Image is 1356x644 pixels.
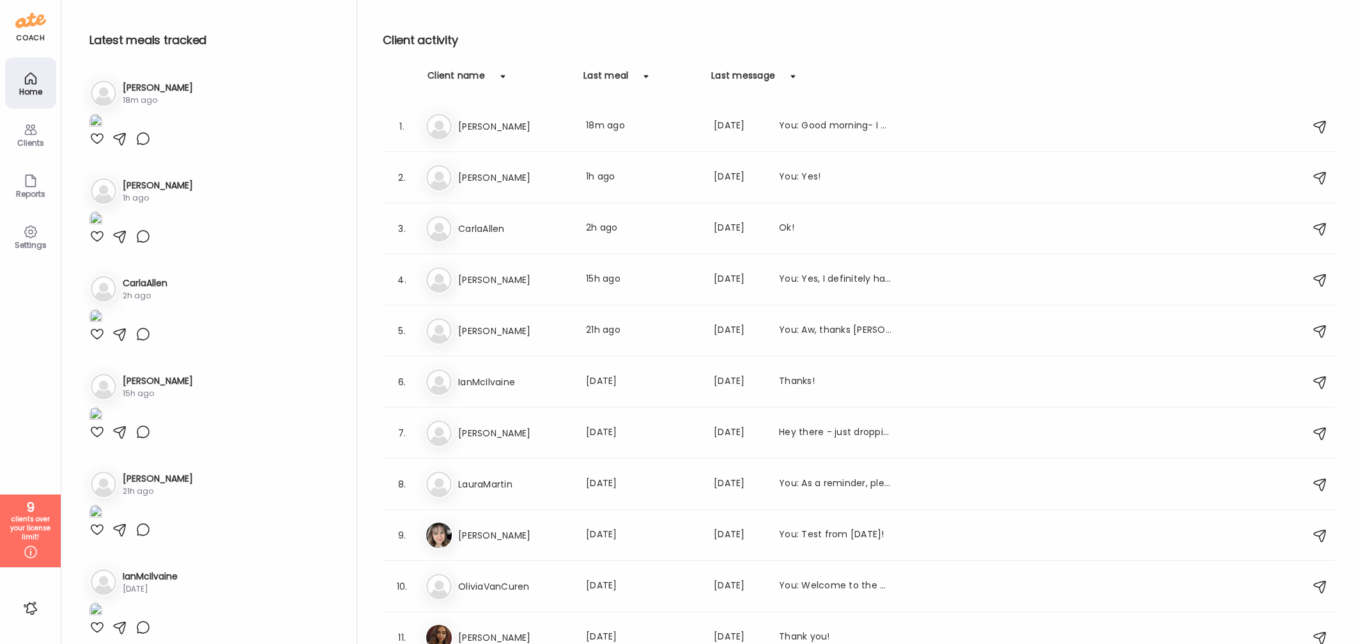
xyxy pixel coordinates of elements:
div: [DATE] [586,425,698,441]
div: [DATE] [714,272,764,287]
h2: Latest meals tracked [89,31,336,50]
div: Ok! [779,221,891,236]
img: bg-avatar-default.svg [426,114,452,139]
div: 6. [394,374,410,390]
div: [DATE] [586,374,698,390]
div: 21h ago [123,486,193,497]
div: 18m ago [123,95,193,106]
img: bg-avatar-default.svg [426,267,452,293]
div: [DATE] [714,119,764,134]
h3: [PERSON_NAME] [458,119,571,134]
img: bg-avatar-default.svg [426,165,452,190]
div: 9. [394,528,410,543]
img: bg-avatar-default.svg [91,276,116,302]
div: You: Welcome to the App [PERSON_NAME]! I can see your photos :) [779,579,891,594]
div: coach [16,33,45,43]
h3: [PERSON_NAME] [458,528,571,543]
img: bg-avatar-default.svg [426,369,452,395]
h3: [PERSON_NAME] [123,179,193,192]
div: [DATE] [714,221,764,236]
div: You: Test from [DATE]! [779,528,891,543]
img: images%2FXURu1IXWLVTo2cBBCEZjGQsW8Hd2%2FnM5D5vZoua29uoak8gVo%2F9uNdeaJAHvg30LPwCt2y_1080 [89,602,102,620]
div: 2. [394,170,410,185]
div: [DATE] [714,528,764,543]
div: Last meal [583,69,628,89]
div: [DATE] [586,477,698,492]
div: clients over your license limit! [4,515,56,542]
img: bg-avatar-default.svg [426,471,452,497]
img: images%2FPNpV7F6dRaXHckgRrS5x9guCJxV2%2FDqivt1GADyDonvXGhzr3%2Fqwc9IrP6FUgCR5Ju2N18_1080 [89,309,102,326]
img: ate [15,10,46,31]
img: bg-avatar-default.svg [426,216,452,241]
div: [DATE] [586,579,698,594]
h3: OliviaVanCuren [458,579,571,594]
img: bg-avatar-default.svg [91,569,116,595]
div: [DATE] [714,323,764,339]
div: [DATE] [123,583,178,595]
div: You: Yes! [779,170,891,185]
div: 18m ago [586,119,698,134]
div: Client name [428,69,485,89]
h2: Client activity [383,31,1336,50]
div: 8. [394,477,410,492]
div: 5. [394,323,410,339]
img: bg-avatar-default.svg [426,574,452,599]
div: [DATE] [714,579,764,594]
img: bg-avatar-default.svg [91,178,116,204]
div: Clients [8,139,54,147]
div: 7. [394,425,410,441]
h3: IanMcIlvaine [123,570,178,583]
h3: [PERSON_NAME] [123,374,193,388]
div: 4. [394,272,410,287]
div: You: Good morning- I have added this to my note as a reminder for this evening. Talk soon! :) [779,119,891,134]
img: bg-avatar-default.svg [91,471,116,497]
div: 9 [4,500,56,515]
div: 1h ago [123,192,193,204]
div: 3. [394,221,410,236]
img: avatars%2FCZNq3Txh1cYfudN6aqWkxBEljIU2 [426,523,452,548]
div: Home [8,88,54,96]
img: images%2FsEjrZzoVMEQE1Jzv9pV5TpIWC9X2%2FLIWc2MbvbWAMjIzUBZnz%2FCE1eT8bqmicTxpX82lOY_1080 [89,407,102,424]
img: bg-avatar-default.svg [91,374,116,399]
div: You: As a reminder, please restart your logging! I look forward to seeing your food photos :) [779,477,891,492]
h3: [PERSON_NAME] [458,170,571,185]
h3: [PERSON_NAME] [123,472,193,486]
h3: [PERSON_NAME] [458,425,571,441]
div: 1h ago [586,170,698,185]
img: images%2FN1uPV4JF5SdRwfZiZ6QATDYrEr92%2Ftm6UdkdM7RyYmVcOBmsU%2FHjEKSAsbfGrvzQH5w5cX_1080 [89,505,102,522]
div: [DATE] [714,425,764,441]
h3: [PERSON_NAME] [123,81,193,95]
div: 10. [394,579,410,594]
div: Thanks! [779,374,891,390]
div: Last message [711,69,775,89]
div: [DATE] [714,374,764,390]
img: bg-avatar-default.svg [426,318,452,344]
div: 21h ago [586,323,698,339]
div: 1. [394,119,410,134]
div: [DATE] [714,170,764,185]
img: images%2FdDWuMIarlednk9uMSYSEWWX5jHz2%2Ffavorites%2FI9NpMEI792gHOz7CMdku_1080 [89,114,102,131]
h3: IanMcIlvaine [458,374,571,390]
h3: CarlaAllen [123,277,167,290]
div: 2h ago [586,221,698,236]
h3: CarlaAllen [458,221,571,236]
div: You: Yes, I definitely have had those days. YUM!! That's wonderful. Be proud that you did what yo... [779,272,891,287]
div: 2h ago [123,290,167,302]
div: Hey there - just dropping a note to say that I’m feeling like I’m wavering in my discipline a bit... [779,425,891,441]
h3: [PERSON_NAME] [458,323,571,339]
div: Settings [8,241,54,249]
img: bg-avatar-default.svg [91,80,116,106]
div: 15h ago [586,272,698,287]
h3: LauraMartin [458,477,571,492]
div: [DATE] [714,477,764,492]
div: Reports [8,190,54,198]
img: images%2F28LImRd2k8dprukTTGzZYoimNzx1%2FmzN4itoQGcmCErlfBJwY%2FOSbT8AV30MoLodPVov9Q_1080 [89,211,102,229]
h3: [PERSON_NAME] [458,272,571,287]
div: [DATE] [586,528,698,543]
img: bg-avatar-default.svg [426,420,452,446]
div: 15h ago [123,388,193,399]
div: You: Aw, thanks [PERSON_NAME]!! You're so sweet. We are very excited, and grateful. I'm so happy ... [779,323,891,339]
